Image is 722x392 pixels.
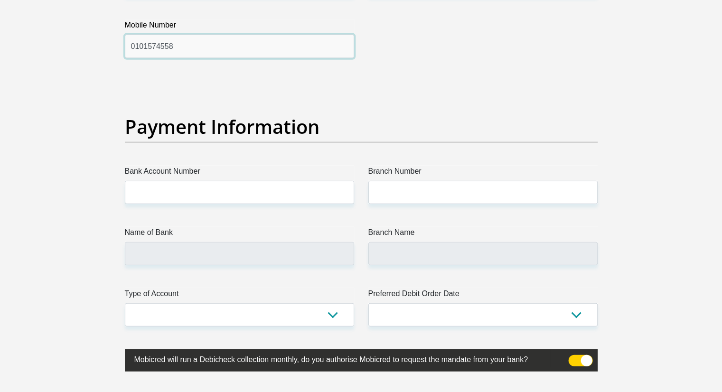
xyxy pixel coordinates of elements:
[125,288,354,303] label: Type of Account
[125,166,354,181] label: Bank Account Number
[368,242,598,265] input: Branch Name
[125,242,354,265] input: Name of Bank
[368,166,598,181] label: Branch Number
[125,35,354,58] input: Mobile Number
[125,181,354,204] input: Bank Account Number
[125,19,354,35] label: Mobile Number
[368,227,598,242] label: Branch Name
[125,349,550,368] label: Mobicred will run a Debicheck collection monthly, do you authorise Mobicred to request the mandat...
[125,227,354,242] label: Name of Bank
[125,115,598,138] h2: Payment Information
[368,181,598,204] input: Branch Number
[368,288,598,303] label: Preferred Debit Order Date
